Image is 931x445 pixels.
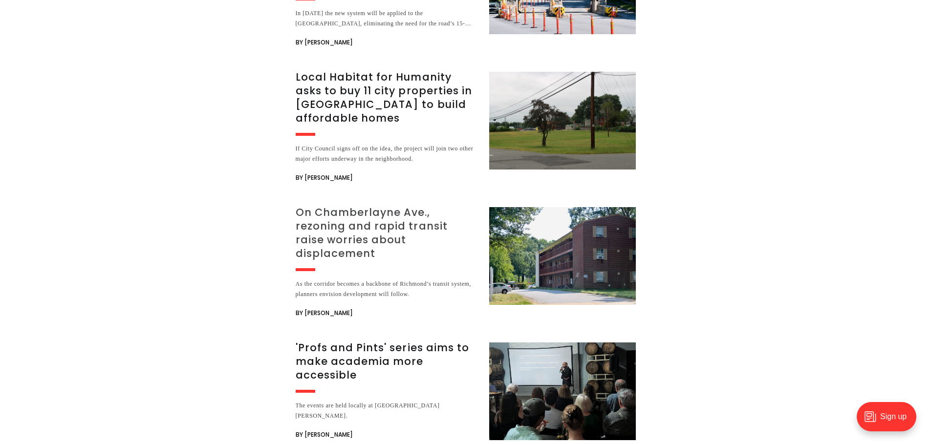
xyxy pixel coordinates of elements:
img: On Chamberlayne Ave., rezoning and rapid transit raise worries about displacement [489,207,636,305]
h3: Local Habitat for Humanity asks to buy 11 city properties in [GEOGRAPHIC_DATA] to build affordabl... [296,70,477,125]
span: By [PERSON_NAME] [296,307,353,319]
img: Local Habitat for Humanity asks to buy 11 city properties in Northside to build affordable homes [489,72,636,170]
span: By [PERSON_NAME] [296,37,353,48]
div: The events are held locally at [GEOGRAPHIC_DATA][PERSON_NAME]. [296,401,477,421]
div: In [DATE] the new system will be applied to the [GEOGRAPHIC_DATA], eliminating the need for the r... [296,8,477,29]
div: As the corridor becomes a backbone of Richmond’s transit system, planners envision development wi... [296,279,477,299]
iframe: portal-trigger [848,397,931,445]
a: 'Profs and Pints' series aims to make academia more accessible The events are held locally at [GE... [296,342,636,441]
a: Local Habitat for Humanity asks to buy 11 city properties in [GEOGRAPHIC_DATA] to build affordabl... [296,72,636,184]
span: By [PERSON_NAME] [296,172,353,184]
div: If City Council signs off on the idea, the project will join two other major efforts underway in ... [296,144,477,164]
h3: On Chamberlayne Ave., rezoning and rapid transit raise worries about displacement [296,206,477,260]
img: 'Profs and Pints' series aims to make academia more accessible [489,342,636,440]
a: On Chamberlayne Ave., rezoning and rapid transit raise worries about displacement As the corridor... [296,207,636,319]
span: By [PERSON_NAME] [296,429,353,441]
h3: 'Profs and Pints' series aims to make academia more accessible [296,341,477,382]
